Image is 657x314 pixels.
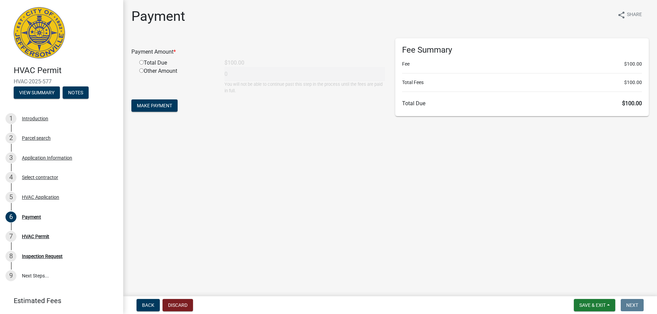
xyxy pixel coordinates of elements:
div: Parcel search [22,136,51,140]
span: Make Payment [137,103,172,108]
h6: Fee Summary [402,45,642,55]
span: HVAC-2025-577 [14,78,109,85]
div: HVAC Application [22,195,59,200]
img: City of Jeffersonville, Indiana [14,7,65,58]
div: 4 [5,172,16,183]
span: $100.00 [622,100,642,107]
div: 3 [5,152,16,163]
button: Next [621,299,644,311]
li: Total Fees [402,79,642,86]
button: Discard [163,299,193,311]
wm-modal-confirm: Summary [14,90,60,96]
div: HVAC Permit [22,234,49,239]
button: Save & Exit [574,299,615,311]
div: Payment Amount [126,48,390,56]
li: Fee [402,60,642,68]
div: 1 [5,113,16,124]
div: Introduction [22,116,48,121]
div: 6 [5,211,16,222]
div: Select contractor [22,175,58,180]
div: 5 [5,192,16,203]
div: 7 [5,231,16,242]
div: Other Amount [134,67,219,94]
button: Notes [63,86,89,99]
i: share [617,11,626,19]
button: shareShare [612,8,647,22]
div: Total Due [134,59,219,67]
button: Back [137,299,160,311]
span: Back [142,302,154,308]
span: $100.00 [624,60,642,68]
div: 9 [5,270,16,281]
span: $100.00 [624,79,642,86]
span: Save & Exit [579,302,606,308]
h6: Total Due [402,100,642,107]
span: Share [627,11,642,19]
div: Inspection Request [22,254,63,259]
h4: HVAC Permit [14,66,118,76]
h1: Payment [131,8,185,25]
div: Payment [22,215,41,219]
button: Make Payment [131,99,178,112]
button: View Summary [14,86,60,99]
a: Estimated Fees [5,294,112,308]
div: 8 [5,251,16,262]
span: Next [626,302,638,308]
div: 2 [5,133,16,144]
div: Application Information [22,155,72,160]
wm-modal-confirm: Notes [63,90,89,96]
